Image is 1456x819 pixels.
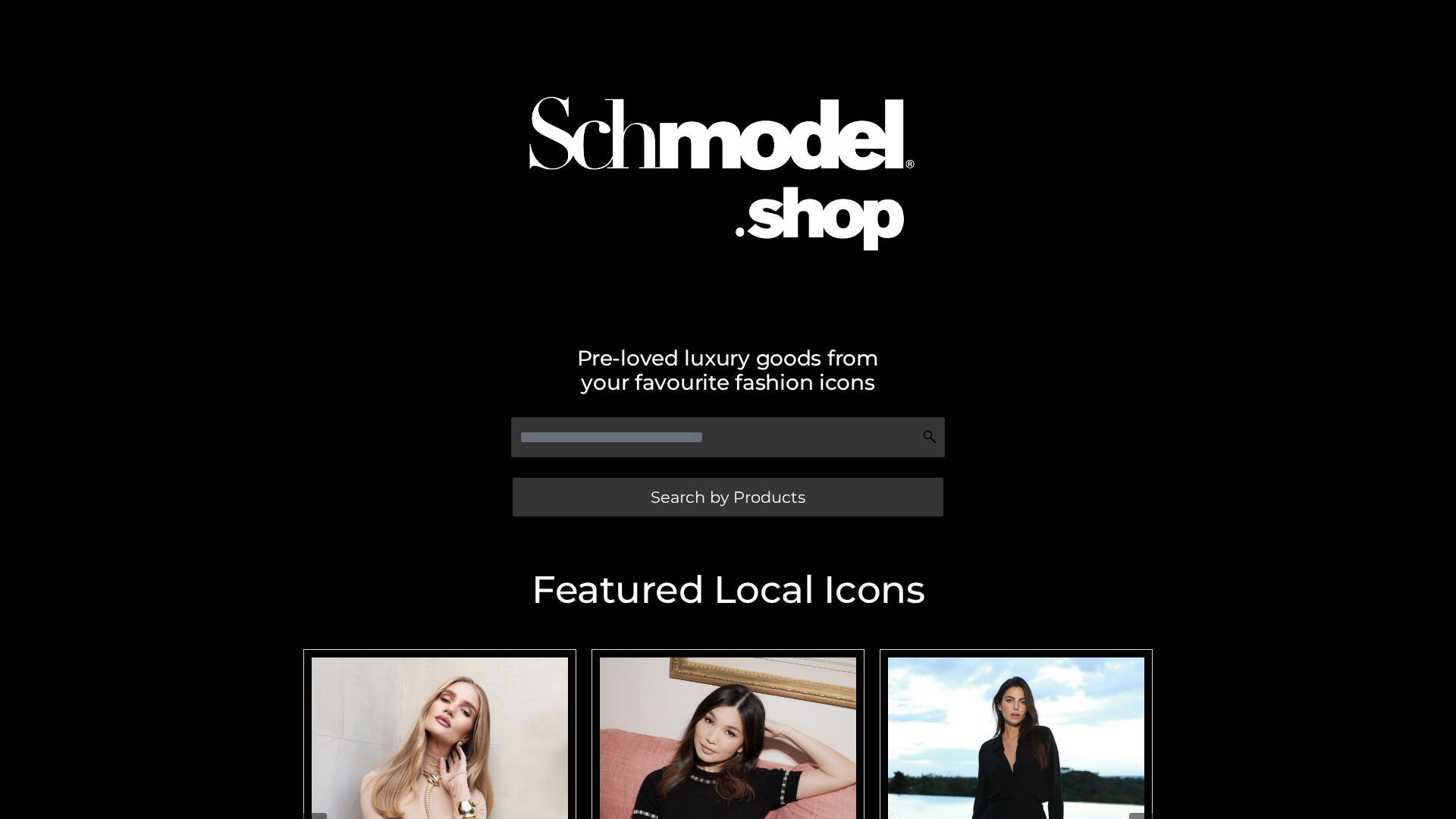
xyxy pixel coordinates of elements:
h2: Featured Local Icons​ [296,571,1160,609]
h2: Pre-loved luxury goods from your favourite fashion icons [296,346,1160,394]
span: Search by Products [651,489,805,505]
a: Search by Products [513,478,943,516]
img: Search Icon [922,429,937,444]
